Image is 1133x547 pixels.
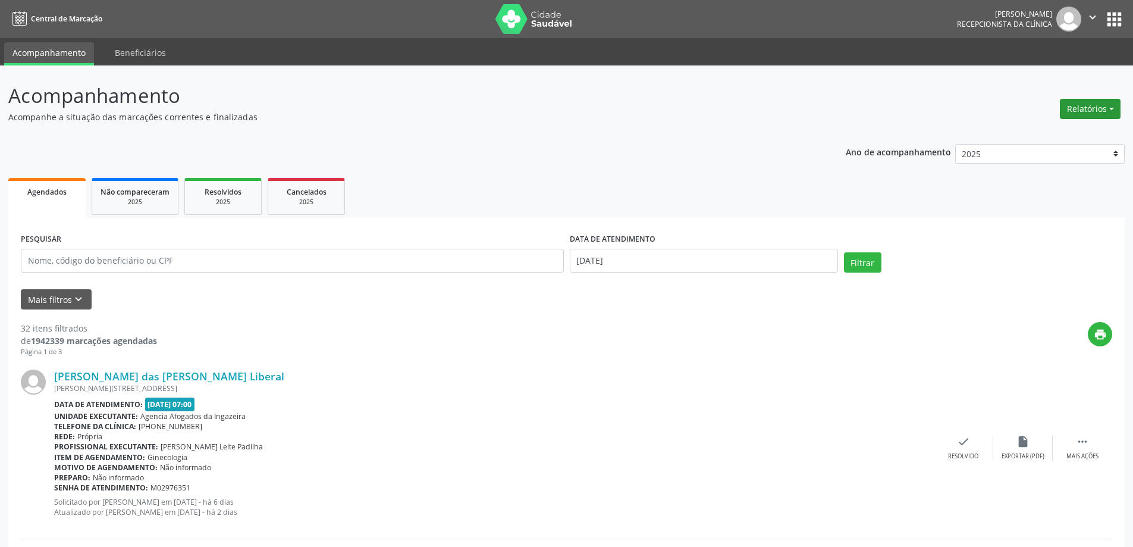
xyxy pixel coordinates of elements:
[139,421,202,432] span: [PHONE_NUMBER]
[101,198,170,207] div: 2025
[8,111,790,123] p: Acompanhe a situação das marcações correntes e finalizadas
[101,187,170,197] span: Não compareceram
[1088,322,1112,346] button: print
[140,411,246,421] span: Agencia Afogados da Ingazeira
[27,187,67,197] span: Agendados
[8,9,102,29] a: Central de Marcação
[54,473,90,483] b: Preparo:
[161,442,263,452] span: [PERSON_NAME] Leite Padilha
[54,411,138,421] b: Unidade executante:
[1002,452,1044,461] div: Exportar (PDF)
[1104,9,1125,30] button: apps
[193,198,253,207] div: 2025
[957,435,970,448] i: check
[150,483,190,493] span: M02976351
[948,452,978,461] div: Resolvido
[1016,435,1030,448] i: insert_drive_file
[1086,11,1099,24] i: 
[846,144,951,159] p: Ano de acompanhamento
[72,293,85,306] i: keyboard_arrow_down
[54,497,934,517] p: Solicitado por [PERSON_NAME] em [DATE] - há 6 dias Atualizado por [PERSON_NAME] em [DATE] - há 2 ...
[21,322,157,335] div: 32 itens filtrados
[147,452,187,462] span: Ginecologia
[54,462,158,473] b: Motivo de agendamento:
[54,370,284,383] a: [PERSON_NAME] das [PERSON_NAME] Liberal
[1076,435,1089,448] i: 
[287,187,327,197] span: Cancelados
[21,249,564,273] input: Nome, código do beneficiário ou CPF
[54,483,148,493] b: Senha de atendimento:
[1066,452,1099,461] div: Mais ações
[1060,99,1121,119] button: Relatórios
[77,432,102,442] span: Própria
[957,9,1052,19] div: [PERSON_NAME]
[54,452,145,462] b: Item de agendamento:
[957,19,1052,29] span: Recepcionista da clínica
[1081,7,1104,32] button: 
[93,473,144,483] span: Não informado
[54,421,136,432] b: Telefone da clínica:
[54,383,934,393] div: [PERSON_NAME][STREET_ADDRESS]
[54,432,75,442] b: Rede:
[21,347,157,357] div: Página 1 de 3
[844,252,881,273] button: Filtrar
[54,442,158,452] b: Profissional executante:
[160,462,211,473] span: Não informado
[8,81,790,111] p: Acompanhamento
[21,230,61,249] label: PESQUISAR
[21,335,157,347] div: de
[570,230,655,249] label: DATA DE ATENDIMENTO
[4,42,94,65] a: Acompanhamento
[1094,328,1107,341] i: print
[21,289,92,310] button: Mais filtroskeyboard_arrow_down
[145,398,195,411] span: [DATE] 07:00
[106,42,174,63] a: Beneficiários
[21,370,46,395] img: img
[54,399,143,410] b: Data de atendimento:
[31,335,157,346] strong: 1942339 marcações agendadas
[570,249,838,273] input: Selecione um intervalo
[31,14,102,24] span: Central de Marcação
[205,187,241,197] span: Resolvidos
[277,198,336,207] div: 2025
[1056,7,1081,32] img: img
